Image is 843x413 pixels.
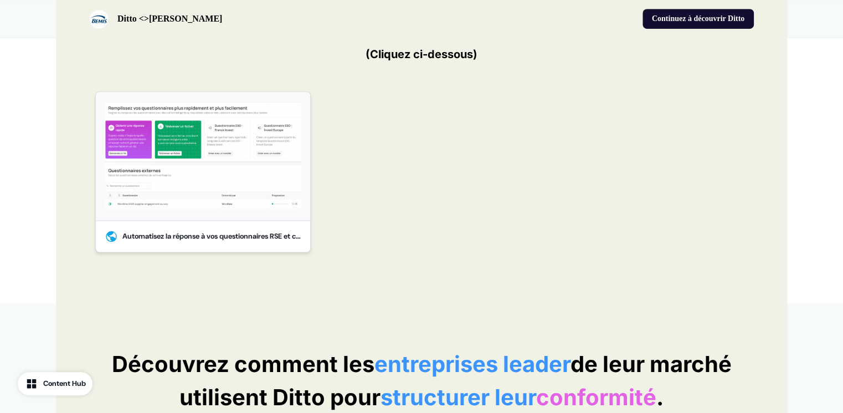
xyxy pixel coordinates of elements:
div: Content Hub [43,378,86,389]
button: Content Hub [18,372,92,395]
span: structurer leur [381,384,536,411]
button: Continuez à découvrir Ditto [642,9,754,29]
span: entreprises leader [374,350,570,378]
span: (Cliquez ci-dessous) [366,48,477,61]
strong: Découvrez comment les de leur marché utilisent Ditto pour . [112,350,732,411]
span: conformité [536,384,656,411]
button: Automatisez la réponse à vos questionnaires RSE et conformité !Automatisez la réponse à vos quest... [95,91,311,252]
img: Automatisez la réponse à vos questionnaires RSE et conformité ! [105,101,301,211]
div: Automatisez la réponse à vos questionnaires RSE et conformité ! [122,231,301,242]
strong: Ditto <>[PERSON_NAME] [117,14,222,23]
